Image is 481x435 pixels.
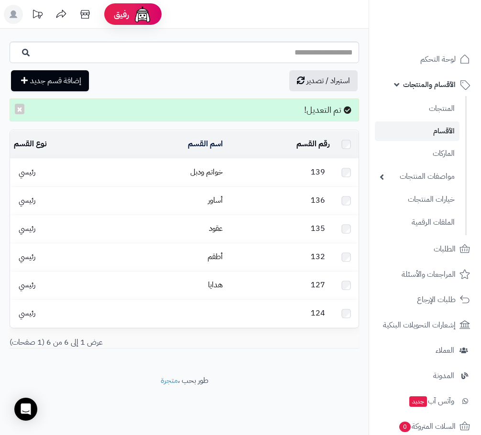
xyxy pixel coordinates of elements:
[306,279,330,291] span: 127
[306,166,330,178] span: 139
[188,138,223,150] a: اسم القسم
[14,307,40,319] span: رئيسي
[375,263,475,286] a: المراجعات والأسئلة
[420,53,456,66] span: لوحة التحكم
[133,5,152,24] img: ai-face.png
[375,238,475,261] a: الطلبات
[10,130,116,158] td: نوع القسم
[15,104,24,114] button: ×
[434,242,456,256] span: الطلبات
[375,390,475,413] a: وآتس آبجديد
[306,223,330,234] span: 135
[14,195,40,206] span: رئيسي
[306,251,330,262] span: 132
[409,396,427,407] span: جديد
[190,166,223,178] a: خواتم ودبل
[375,48,475,71] a: لوحة التحكم
[375,212,459,233] a: الملفات الرقمية
[403,78,456,91] span: الأقسام والمنتجات
[433,369,454,382] span: المدونة
[398,420,456,433] span: السلات المتروكة
[375,288,475,311] a: طلبات الإرجاع
[208,279,223,291] a: هدايا
[436,344,454,357] span: العملاء
[306,75,350,87] span: استيراد / تصدير
[289,70,358,91] a: استيراد / تصدير
[208,195,223,206] a: أساور
[375,189,459,210] a: خيارات المنتجات
[375,339,475,362] a: العملاء
[416,27,472,47] img: logo-2.png
[14,223,40,234] span: رئيسي
[375,166,459,187] a: مواصفات المنتجات
[306,195,330,206] span: 136
[375,314,475,337] a: إشعارات التحويلات البنكية
[375,143,459,164] a: الماركات
[10,98,359,121] div: تم التعديل!
[375,98,459,119] a: المنتجات
[208,251,223,262] a: أطقم
[25,5,49,26] a: تحديثات المنصة
[30,75,81,87] span: إضافة قسم جديد
[209,223,223,234] a: عقود
[375,121,459,141] a: الأقسام
[306,307,330,319] span: 124
[408,394,454,408] span: وآتس آب
[161,375,178,386] a: متجرة
[14,279,40,291] span: رئيسي
[230,139,330,150] div: رقم القسم
[14,166,40,178] span: رئيسي
[2,337,366,348] div: عرض 1 إلى 6 من 6 (1 صفحات)
[14,251,40,262] span: رئيسي
[114,9,129,20] span: رفيق
[399,422,411,432] span: 0
[375,364,475,387] a: المدونة
[11,70,89,91] a: إضافة قسم جديد
[417,293,456,306] span: طلبات الإرجاع
[14,398,37,421] div: Open Intercom Messenger
[402,268,456,281] span: المراجعات والأسئلة
[383,318,456,332] span: إشعارات التحويلات البنكية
